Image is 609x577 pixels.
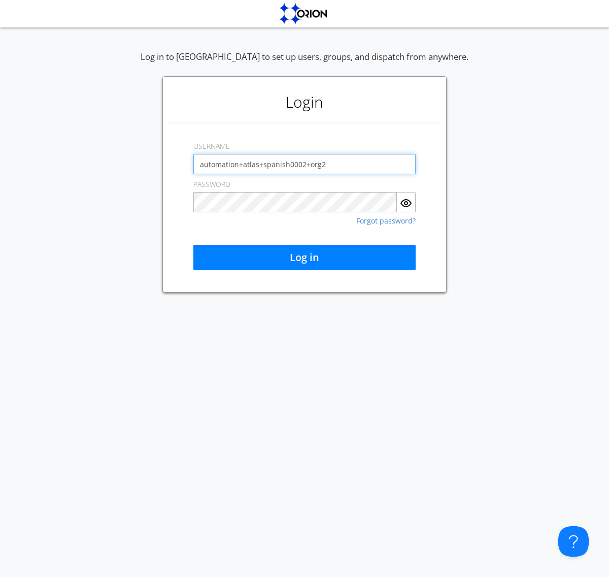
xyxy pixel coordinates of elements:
[168,82,441,122] h1: Login
[193,141,230,151] label: USERNAME
[193,245,416,270] button: Log in
[193,179,230,189] label: PASSWORD
[356,217,416,225] a: Forgot password?
[141,51,468,76] div: Log in to [GEOGRAPHIC_DATA] to set up users, groups, and dispatch from anywhere.
[193,192,397,212] input: Password
[558,526,589,557] iframe: Toggle Customer Support
[397,192,416,212] button: Show Password
[400,197,412,209] img: eye.svg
